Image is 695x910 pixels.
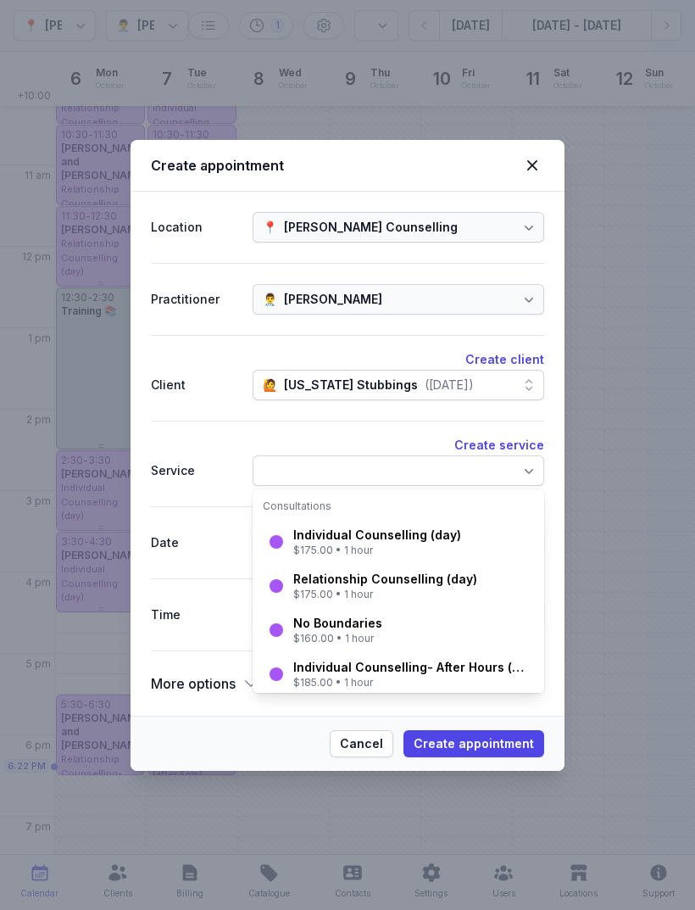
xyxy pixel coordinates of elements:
div: Date [151,533,239,553]
div: [PERSON_NAME] Counselling [284,217,458,237]
div: Individual Counselling- After Hours (after 5pm) [293,659,531,676]
div: Individual Counselling (day) [293,527,461,544]
div: Time [151,605,239,625]
div: Location [151,217,239,237]
div: 📍 [263,217,277,237]
div: No Boundaries [293,615,382,632]
span: Cancel [340,734,383,754]
div: Create appointment [151,155,520,176]
button: Create service [454,435,544,455]
div: $175.00 • 1 hour [293,588,477,601]
button: Create appointment [403,730,544,757]
div: Client [151,375,239,395]
div: $175.00 • 1 hour [293,544,461,557]
div: Service [151,461,239,481]
div: Relationship Counselling (day) [293,571,477,588]
span: More options [151,672,236,695]
button: Create client [465,349,544,370]
div: 👨‍⚕️ [263,289,277,310]
div: [PERSON_NAME] [284,289,382,310]
div: 🙋️ [263,375,277,395]
span: Create appointment [414,734,534,754]
div: Consultations [263,500,534,513]
div: $160.00 • 1 hour [293,632,382,645]
button: Cancel [330,730,393,757]
div: $185.00 • 1 hour [293,676,531,689]
div: Practitioner [151,289,239,310]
